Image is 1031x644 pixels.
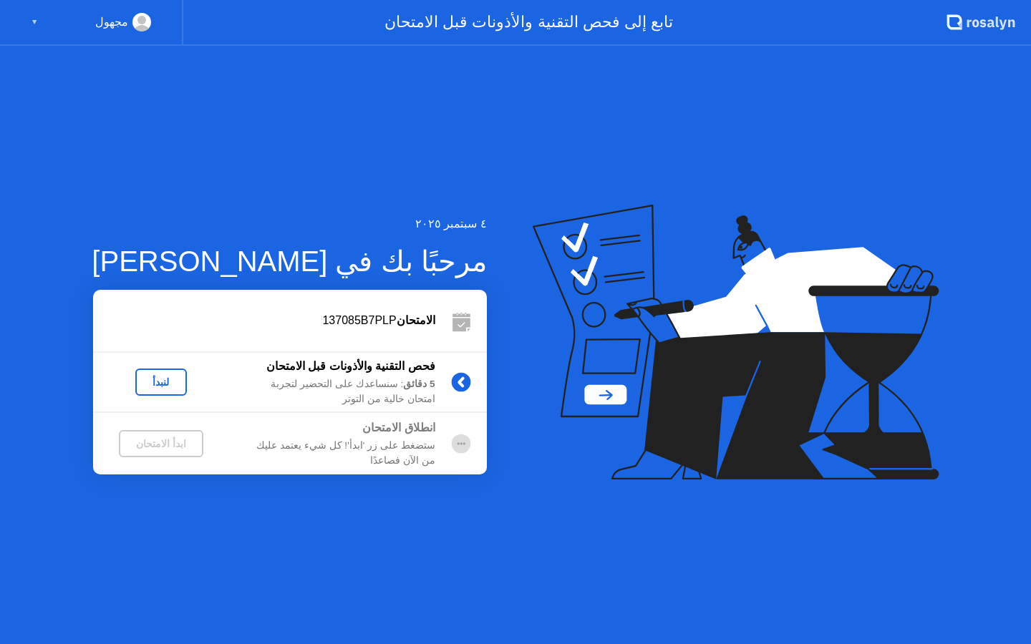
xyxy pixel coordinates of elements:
[397,314,435,326] b: الامتحان
[362,421,435,434] b: انطلاق الامتحان
[135,369,187,396] button: لنبدأ
[229,377,435,406] div: : سنساعدك على التحضير لتجربة امتحان خالية من التوتر
[93,312,435,329] div: 137085B7PLP
[266,360,435,372] b: فحص التقنية والأذونات قبل الامتحان
[95,13,128,31] div: مجهول
[92,240,486,283] div: مرحبًا بك في [PERSON_NAME]
[31,13,38,31] div: ▼
[403,379,435,389] b: 5 دقائق
[141,376,181,388] div: لنبدأ
[119,430,203,457] button: ابدأ الامتحان
[92,215,486,233] div: ٤ سبتمبر ٢٠٢٥
[229,439,435,468] div: ستضغط على زر 'ابدأ'! كل شيء يعتمد عليك من الآن فصاعدًا
[125,438,198,449] div: ابدأ الامتحان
